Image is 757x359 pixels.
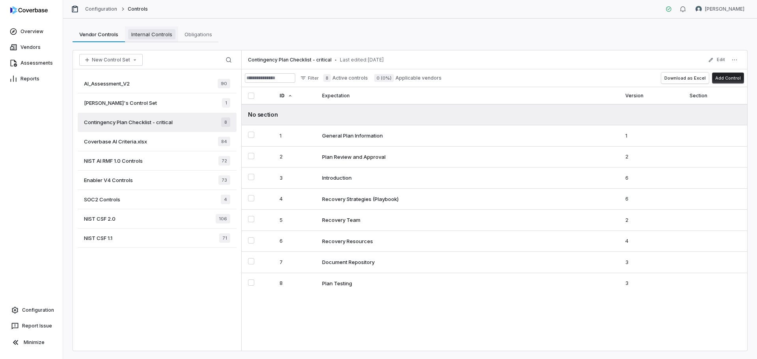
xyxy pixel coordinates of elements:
[78,132,237,151] a: Coverbase AI Criteria.xlsx84
[248,132,254,138] button: Select 1 control
[218,175,230,185] span: 73
[84,234,112,242] span: NIST CSF 1.1
[2,24,61,39] a: Overview
[273,231,316,252] td: 6
[619,188,683,210] td: 6
[322,280,352,287] div: Plan Testing
[322,174,352,181] div: Introduction
[248,237,254,244] button: Select 6 control
[273,210,316,231] td: 5
[2,56,61,70] a: Assessments
[221,195,230,204] span: 4
[248,153,254,159] button: Select 2 control
[84,80,130,87] span: AI_Assessment_V2
[2,40,61,54] a: Vendors
[322,153,386,160] div: Plan Review and Approval
[273,273,316,294] td: 8
[84,157,143,164] span: NIST AI RMF 1.0 Controls
[84,138,147,145] span: Coverbase AI Criteria.xlsx
[308,75,319,81] span: Filter
[78,113,237,132] a: Contingency Plan Checklist - critical8
[76,29,121,39] span: Vendor Controls
[661,73,709,84] button: Download as Excel
[323,74,331,82] span: 8
[273,252,316,273] td: 7
[374,74,394,82] span: 0 (0%)
[691,3,749,15] button: Nic Weilbacher avatar[PERSON_NAME]
[619,231,683,252] td: 4
[248,110,741,119] div: No section
[248,279,254,286] button: Select 8 control
[619,125,683,147] td: 1
[248,216,254,222] button: Select 5 control
[705,6,744,12] span: [PERSON_NAME]
[619,167,683,189] td: 6
[322,87,613,104] div: Expectation
[335,57,337,63] span: •
[84,196,120,203] span: SOC2 Controls
[3,303,60,317] a: Configuration
[273,146,316,167] td: 2
[248,258,254,264] button: Select 7 control
[273,125,316,147] td: 1
[297,73,322,83] button: Filter
[78,209,237,229] a: NIST CSF 2.0106
[219,233,230,243] span: 71
[625,87,677,104] div: Version
[280,87,310,104] div: ID
[78,151,237,171] a: NIST AI RMF 1.0 Controls72
[84,119,173,126] span: Contingency Plan Checklist - critical
[728,55,741,65] button: More actions
[2,72,61,86] a: Reports
[706,53,727,67] button: Edit
[374,74,442,82] label: Applicable vendors
[218,137,230,146] span: 84
[273,167,316,189] td: 3
[128,29,175,39] span: Internal Controls
[78,74,237,93] a: AI_Assessment_V290
[695,6,702,12] img: Nic Weilbacher avatar
[78,171,237,190] a: Enabler V4 Controls73
[78,190,237,209] a: SOC2 Controls4
[181,29,215,39] span: Obligations
[216,214,230,223] span: 106
[218,79,230,88] span: 90
[690,87,741,104] div: Section
[79,54,143,66] button: New Control Set
[84,99,157,106] span: [PERSON_NAME]'s Control Set
[3,335,60,350] button: Minimize
[322,216,360,223] div: Recovery Team
[248,57,332,63] span: Contingency Plan Checklist - critical
[78,93,237,113] a: [PERSON_NAME]'s Control Set1
[619,210,683,231] td: 2
[248,195,254,201] button: Select 4 control
[78,229,237,248] a: NIST CSF 1.171
[322,195,399,203] div: Recovery Strategies (Playbook)
[340,57,384,63] span: Last edited: [DATE]
[3,319,60,333] button: Report Issue
[619,252,683,273] td: 3
[322,259,375,266] div: Document Repository
[619,146,683,167] td: 2
[84,215,116,222] span: NIST CSF 2.0
[248,174,254,180] button: Select 3 control
[322,132,383,139] div: General Plan Information
[218,156,230,166] span: 72
[10,6,48,14] img: logo-D7KZi-bG.svg
[712,73,744,84] button: Add Control
[322,238,373,245] div: Recovery Resources
[273,188,316,210] td: 4
[84,177,133,184] span: Enabler V4 Controls
[128,6,148,12] span: Controls
[222,98,230,108] span: 1
[619,273,683,294] td: 3
[221,117,230,127] span: 8
[323,74,368,82] label: Active controls
[85,6,117,12] a: Configuration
